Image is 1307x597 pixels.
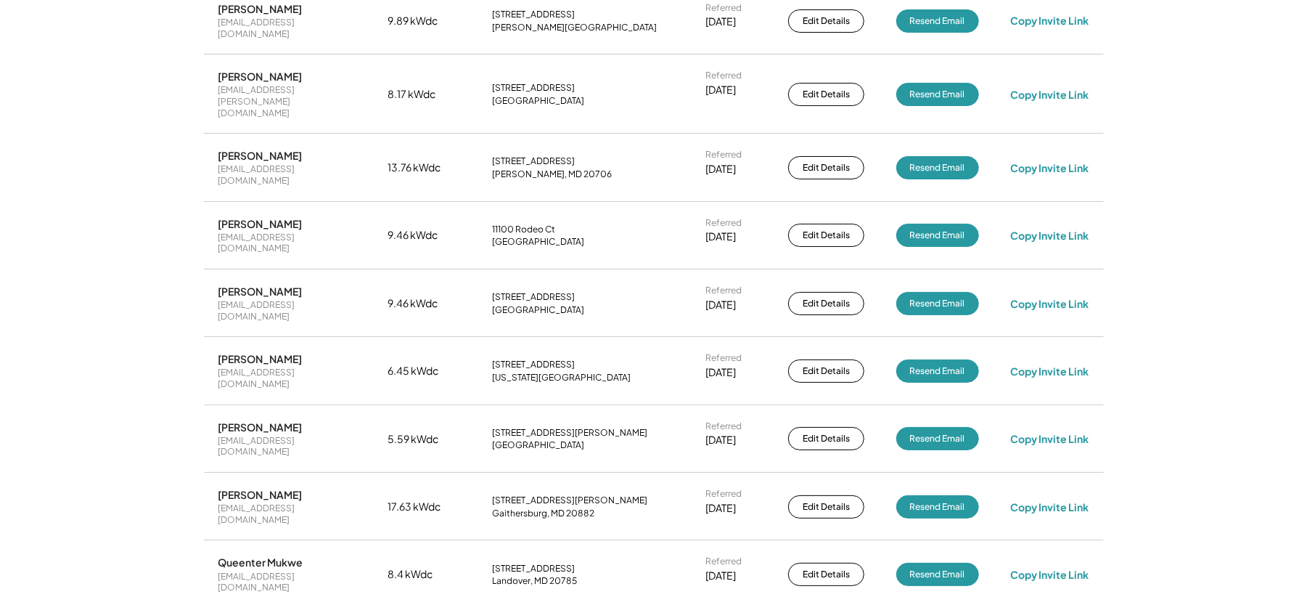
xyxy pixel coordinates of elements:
div: Keywords by Traffic [160,86,245,95]
div: Referred [705,149,742,161]
div: [DATE] [705,162,736,176]
div: Referred [705,217,742,229]
div: [PERSON_NAME], MD 20706 [492,168,612,180]
button: Edit Details [788,83,864,106]
div: Gaithersburg, MD 20882 [492,508,594,519]
div: [DATE] [705,569,736,583]
button: Resend Email [896,156,979,179]
button: Edit Details [788,563,864,586]
div: Copy Invite Link [1010,88,1089,101]
div: Copy Invite Link [1010,568,1089,581]
div: Queenter Mukwe [218,556,303,569]
img: logo_orange.svg [23,23,35,35]
div: [DATE] [705,83,736,97]
div: [STREET_ADDRESS][PERSON_NAME] [492,495,647,506]
div: Referred [705,421,742,432]
div: [DATE] [705,15,736,29]
div: Copy Invite Link [1010,161,1089,174]
button: Resend Email [896,83,979,106]
div: [EMAIL_ADDRESS][DOMAIN_NAME] [218,163,356,186]
div: [EMAIL_ADDRESS][DOMAIN_NAME] [218,17,356,39]
div: 13.76 kWdc [388,161,460,175]
div: [PERSON_NAME] [218,488,303,501]
div: [PERSON_NAME][GEOGRAPHIC_DATA] [492,22,657,33]
div: Copy Invite Link [1010,229,1089,242]
div: [STREET_ADDRESS] [492,82,575,94]
div: 8.17 kWdc [388,87,460,102]
div: Referred [705,556,742,567]
div: [GEOGRAPHIC_DATA] [492,236,584,248]
img: tab_domain_overview_orange.svg [39,84,51,96]
div: Referred [705,488,742,500]
button: Resend Email [896,224,979,247]
div: [DATE] [705,501,736,516]
div: [EMAIL_ADDRESS][DOMAIN_NAME] [218,299,356,322]
div: 5.59 kWdc [388,432,460,447]
button: Resend Email [896,495,979,519]
div: [STREET_ADDRESS] [492,291,575,303]
button: Edit Details [788,9,864,33]
div: Copy Invite Link [1010,14,1089,27]
button: Edit Details [788,224,864,247]
button: Resend Email [896,360,979,383]
div: [STREET_ADDRESS] [492,9,575,20]
div: [DATE] [705,433,736,447]
button: Resend Email [896,9,979,33]
div: [PERSON_NAME] [218,285,303,298]
div: [DATE] [705,298,736,312]
button: Resend Email [896,563,979,586]
div: [EMAIL_ADDRESS][DOMAIN_NAME] [218,571,356,593]
div: [STREET_ADDRESS] [492,155,575,167]
div: Domain Overview [55,86,130,95]
div: [EMAIL_ADDRESS][DOMAIN_NAME] [218,367,356,389]
div: v 4.0.25 [41,23,71,35]
div: [STREET_ADDRESS] [492,359,575,370]
button: Edit Details [788,427,864,450]
div: [PERSON_NAME] [218,217,303,230]
div: Domain: [DOMAIN_NAME] [38,38,160,49]
div: Copy Invite Link [1010,365,1089,378]
div: 9.46 kWdc [388,296,460,311]
div: [EMAIL_ADDRESS][DOMAIN_NAME] [218,232,356,254]
div: Referred [705,70,742,81]
div: [GEOGRAPHIC_DATA] [492,304,584,316]
div: [EMAIL_ADDRESS][PERSON_NAME][DOMAIN_NAME] [218,84,356,118]
button: Edit Details [788,292,864,315]
div: 17.63 kWdc [388,500,460,514]
div: [EMAIL_ADDRESS][DOMAIN_NAME] [218,503,356,525]
div: [STREET_ADDRESS][PERSON_NAME] [492,427,647,439]
div: 6.45 kWdc [388,364,460,378]
button: Edit Details [788,495,864,519]
div: Referred [705,2,742,14]
div: [GEOGRAPHIC_DATA] [492,95,584,107]
div: 11100 Rodeo Ct [492,224,555,235]
div: Landover, MD 20785 [492,575,577,587]
div: [DATE] [705,365,736,380]
div: [PERSON_NAME] [218,2,303,15]
button: Resend Email [896,292,979,315]
div: Copy Invite Link [1010,432,1089,445]
img: tab_keywords_by_traffic_grey.svg [144,84,156,96]
button: Edit Details [788,360,864,383]
div: 9.46 kWdc [388,228,460,243]
div: Referred [705,352,742,364]
button: Edit Details [788,156,864,179]
div: Copy Invite Link [1010,500,1089,513]
div: [DATE] [705,230,736,244]
div: [EMAIL_ADDRESS][DOMAIN_NAME] [218,435,356,458]
div: [STREET_ADDRESS] [492,563,575,574]
div: [PERSON_NAME] [218,421,303,434]
div: Copy Invite Link [1010,297,1089,310]
div: 8.4 kWdc [388,567,460,582]
div: 9.89 kWdc [388,14,460,28]
div: Referred [705,285,742,296]
div: [GEOGRAPHIC_DATA] [492,439,584,451]
div: [US_STATE][GEOGRAPHIC_DATA] [492,372,631,383]
button: Resend Email [896,427,979,450]
div: [PERSON_NAME] [218,70,303,83]
div: [PERSON_NAME] [218,352,303,365]
div: [PERSON_NAME] [218,149,303,162]
img: website_grey.svg [23,38,35,49]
